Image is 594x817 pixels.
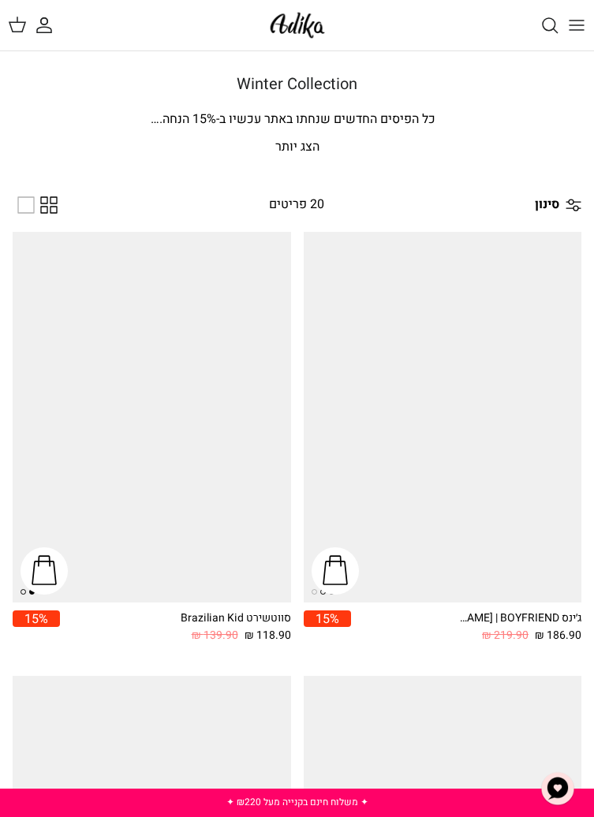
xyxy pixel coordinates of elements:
div: סווטשירט Brazilian Kid [165,610,291,627]
a: סווטשירט Brazilian Kid 118.90 ₪ 139.90 ₪ [60,610,291,644]
span: 118.90 ₪ [245,627,291,644]
button: צ'אט [534,765,581,812]
span: % הנחה. [151,110,216,129]
div: 20 פריטים [218,195,375,215]
a: סינון [535,186,581,224]
span: כל הפיסים החדשים שנחתו באתר עכשיו ב- [216,110,435,129]
span: סינון [535,195,559,215]
div: ג׳ינס All Or Nothing [PERSON_NAME] | BOYFRIEND [455,610,581,627]
a: ג׳ינס All Or Nothing [PERSON_NAME] | BOYFRIEND 186.90 ₪ 219.90 ₪ [351,610,582,644]
a: ג׳ינס All Or Nothing קריס-קרוס | BOYFRIEND [304,232,582,602]
a: 15% [13,610,60,644]
img: Adika IL [266,8,329,43]
a: החשבון שלי [35,8,69,43]
h1: Winter Collection [13,75,581,94]
a: סווטשירט Brazilian Kid [13,232,291,602]
span: 219.90 ₪ [482,627,529,644]
a: ✦ משלוח חינם בקנייה מעל ₪220 ✦ [226,795,368,809]
span: 15% [13,610,60,627]
span: 139.90 ₪ [192,627,238,644]
a: חיפוש [525,8,559,43]
a: 15% [304,610,351,644]
p: הצג יותר [13,137,581,158]
span: 15 [192,110,207,129]
span: 186.90 ₪ [535,627,581,644]
button: Toggle menu [559,8,594,43]
span: 15% [304,610,351,627]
